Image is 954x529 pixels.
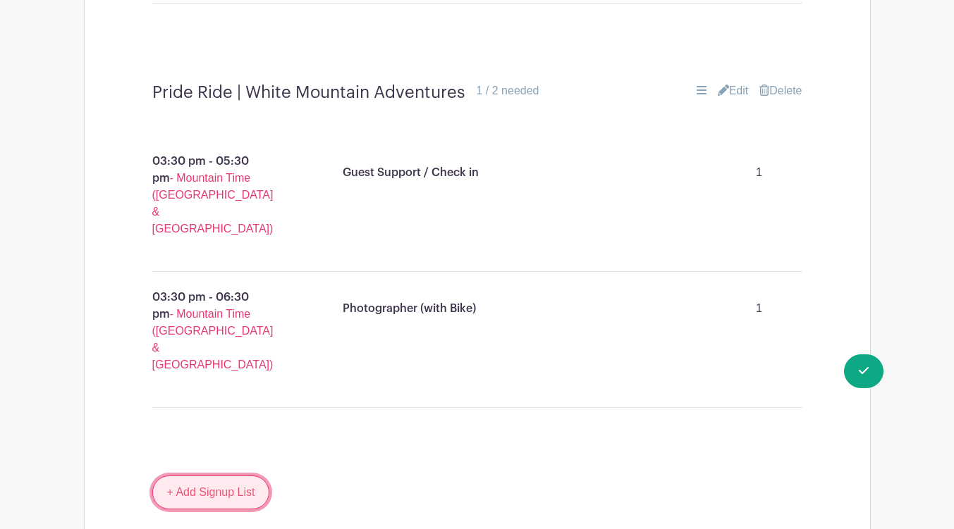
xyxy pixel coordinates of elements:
p: Guest Support / Check in [343,164,479,181]
p: Photographer (with Bike) [343,300,476,317]
p: 03:30 pm - 05:30 pm [118,147,298,243]
span: - Mountain Time ([GEOGRAPHIC_DATA] & [GEOGRAPHIC_DATA]) [152,308,274,371]
span: - Mountain Time ([GEOGRAPHIC_DATA] & [GEOGRAPHIC_DATA]) [152,172,274,235]
a: Edit [718,82,749,99]
p: 1 [728,158,791,187]
h4: Pride Ride | White Mountain Adventures [152,82,465,103]
a: Delete [759,82,802,99]
a: + Add Signup List [152,475,270,509]
div: 1 / 2 needed [477,82,539,99]
p: 03:30 pm - 06:30 pm [118,283,298,379]
p: 1 [728,294,791,323]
